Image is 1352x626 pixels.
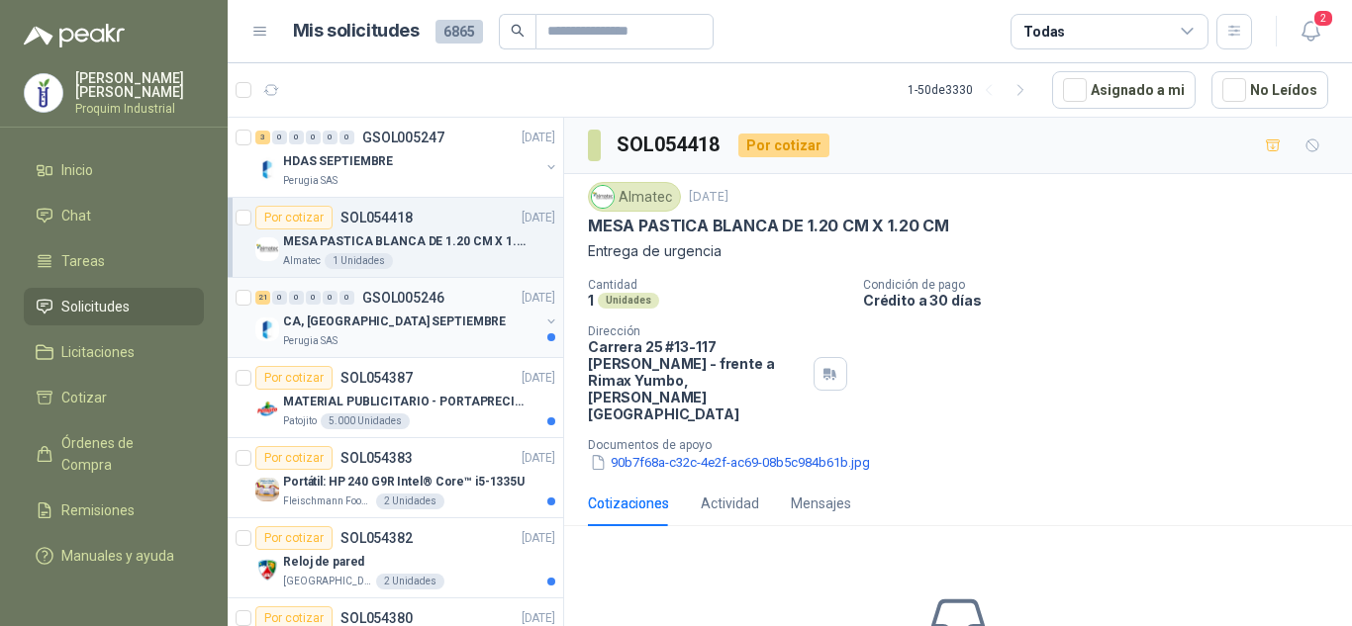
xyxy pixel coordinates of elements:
[339,131,354,144] div: 0
[61,499,135,521] span: Remisiones
[255,291,270,305] div: 21
[24,492,204,529] a: Remisiones
[283,473,525,492] p: Portátil: HP 240 G9R Intel® Core™ i5-1335U
[376,574,444,589] div: 2 Unidades
[340,611,413,625] p: SOL054380
[283,553,364,572] p: Reloj de pared
[863,292,1344,309] p: Crédito a 30 días
[1023,21,1065,43] div: Todas
[283,413,317,429] p: Patojito
[339,291,354,305] div: 0
[255,366,333,390] div: Por cotizar
[522,209,555,227] p: [DATE]
[283,574,372,589] p: [GEOGRAPHIC_DATA][PERSON_NAME]
[293,17,420,45] h1: Mis solicitudes
[1293,14,1328,49] button: 2
[738,134,829,157] div: Por cotizar
[522,289,555,308] p: [DATE]
[75,71,204,99] p: [PERSON_NAME] [PERSON_NAME]
[588,338,806,422] p: Carrera 25 #13-117 [PERSON_NAME] - frente a Rimax Yumbo , [PERSON_NAME][GEOGRAPHIC_DATA]
[588,182,681,212] div: Almatec
[1052,71,1196,109] button: Asignado a mi
[255,558,279,581] img: Company Logo
[340,211,413,224] p: SOL054418
[283,333,338,349] p: Perugia SAS
[61,341,135,363] span: Licitaciones
[522,129,555,147] p: [DATE]
[272,131,287,144] div: 0
[283,173,338,189] p: Perugia SAS
[24,151,204,189] a: Inicio
[61,432,185,476] span: Órdenes de Compra
[376,493,444,509] div: 2 Unidades
[283,253,321,269] p: Almatec
[325,253,393,269] div: 1 Unidades
[255,126,559,189] a: 3 0 0 0 0 0 GSOL005247[DATE] Company LogoHDAS SEPTIEMBREPerugia SAS
[340,531,413,545] p: SOL054382
[255,317,279,341] img: Company Logo
[588,492,669,514] div: Cotizaciones
[255,286,559,349] a: 21 0 0 0 0 0 GSOL005246[DATE] Company LogoCA, [GEOGRAPHIC_DATA] SEPTIEMBREPerugia SAS
[283,313,506,331] p: CA, [GEOGRAPHIC_DATA] SEPTIEMBRE
[255,206,333,229] div: Por cotizar
[25,74,62,112] img: Company Logo
[289,131,304,144] div: 0
[228,198,563,278] a: Por cotizarSOL054418[DATE] Company LogoMESA PASTICA BLANCA DE 1.20 CM X 1.20 CMAlmatec1 Unidades
[255,237,279,261] img: Company Logo
[863,278,1344,292] p: Condición de pago
[588,438,1344,452] p: Documentos de apoyo
[289,291,304,305] div: 0
[617,130,723,160] h3: SOL054418
[228,438,563,518] a: Por cotizarSOL054383[DATE] Company LogoPortátil: HP 240 G9R Intel® Core™ i5-1335UFleischmann Food...
[323,131,338,144] div: 0
[255,446,333,470] div: Por cotizar
[340,371,413,385] p: SOL054387
[323,291,338,305] div: 0
[908,74,1036,106] div: 1 - 50 de 3330
[340,451,413,465] p: SOL054383
[592,186,614,208] img: Company Logo
[588,292,594,309] p: 1
[283,493,372,509] p: Fleischmann Foods S.A.
[283,152,393,171] p: HDAS SEPTIEMBRE
[24,288,204,325] a: Solicitudes
[435,20,483,44] span: 6865
[1211,71,1328,109] button: No Leídos
[701,492,759,514] div: Actividad
[24,424,204,484] a: Órdenes de Compra
[255,526,333,550] div: Por cotizar
[272,291,287,305] div: 0
[283,232,530,251] p: MESA PASTICA BLANCA DE 1.20 CM X 1.20 CM
[588,240,1328,262] p: Entrega de urgencia
[61,205,91,226] span: Chat
[24,242,204,280] a: Tareas
[255,398,279,421] img: Company Logo
[588,452,872,473] button: 90b7f68a-c32c-4e2f-ac69-08b5c984b61b.jpg
[24,333,204,371] a: Licitaciones
[61,159,93,181] span: Inicio
[255,478,279,501] img: Company Logo
[24,537,204,575] a: Manuales y ayuda
[255,131,270,144] div: 3
[255,157,279,181] img: Company Logo
[1312,9,1334,28] span: 2
[228,518,563,598] a: Por cotizarSOL054382[DATE] Company LogoReloj de pared[GEOGRAPHIC_DATA][PERSON_NAME]2 Unidades
[24,379,204,416] a: Cotizar
[321,413,410,429] div: 5.000 Unidades
[522,369,555,388] p: [DATE]
[588,216,949,236] p: MESA PASTICA BLANCA DE 1.20 CM X 1.20 CM
[24,24,125,47] img: Logo peakr
[306,131,321,144] div: 0
[75,103,204,115] p: Proquim Industrial
[228,358,563,438] a: Por cotizarSOL054387[DATE] Company LogoMATERIAL PUBLICITARIO - PORTAPRECIOS VER ADJUNTOPatojito5....
[588,324,806,338] p: Dirección
[522,449,555,468] p: [DATE]
[362,291,444,305] p: GSOL005246
[598,293,659,309] div: Unidades
[306,291,321,305] div: 0
[283,393,530,411] p: MATERIAL PUBLICITARIO - PORTAPRECIOS VER ADJUNTO
[61,250,105,272] span: Tareas
[689,188,728,207] p: [DATE]
[791,492,851,514] div: Mensajes
[61,545,174,567] span: Manuales y ayuda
